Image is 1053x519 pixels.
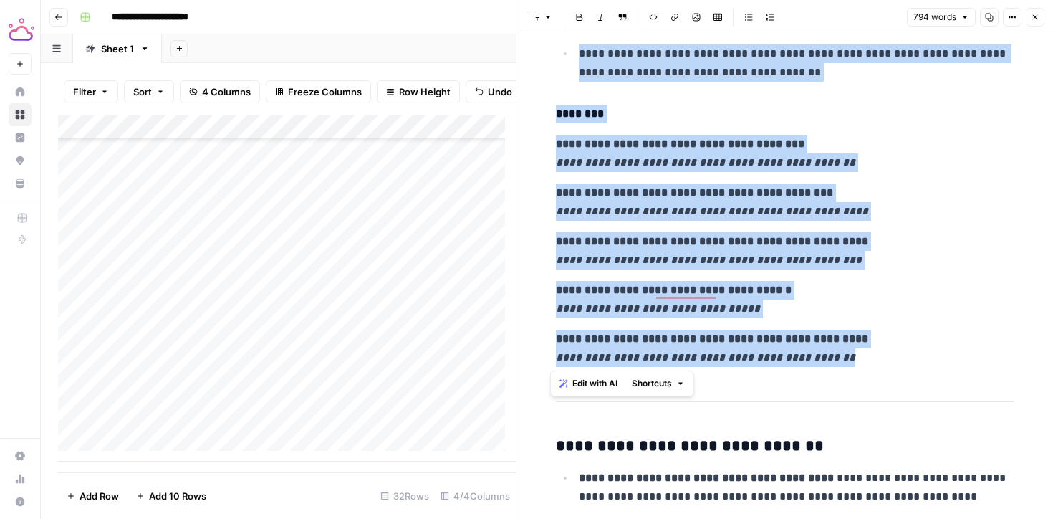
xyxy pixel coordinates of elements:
[73,85,96,99] span: Filter
[399,85,451,99] span: Row Height
[149,489,206,503] span: Add 10 Rows
[9,149,32,172] a: Opportunities
[9,172,32,195] a: Your Data
[9,490,32,513] button: Help + Support
[907,8,976,27] button: 794 words
[913,11,956,24] span: 794 words
[488,85,512,99] span: Undo
[124,80,174,103] button: Sort
[202,85,251,99] span: 4 Columns
[435,485,516,508] div: 4/4 Columns
[80,489,119,503] span: Add Row
[128,485,215,508] button: Add 10 Rows
[466,80,521,103] button: Undo
[554,374,623,393] button: Edit with AI
[9,80,32,103] a: Home
[266,80,371,103] button: Freeze Columns
[572,377,617,390] span: Edit with AI
[58,485,128,508] button: Add Row
[377,80,460,103] button: Row Height
[9,467,32,490] a: Usage
[101,42,134,56] div: Sheet 1
[632,377,672,390] span: Shortcuts
[64,80,118,103] button: Filter
[375,485,435,508] div: 32 Rows
[626,374,691,393] button: Shortcuts
[288,85,362,99] span: Freeze Columns
[9,11,32,47] button: Workspace: Tactiq
[9,16,34,42] img: Tactiq Logo
[9,126,32,149] a: Insights
[9,103,32,126] a: Browse
[9,444,32,467] a: Settings
[73,34,162,63] a: Sheet 1
[180,80,260,103] button: 4 Columns
[133,85,152,99] span: Sort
